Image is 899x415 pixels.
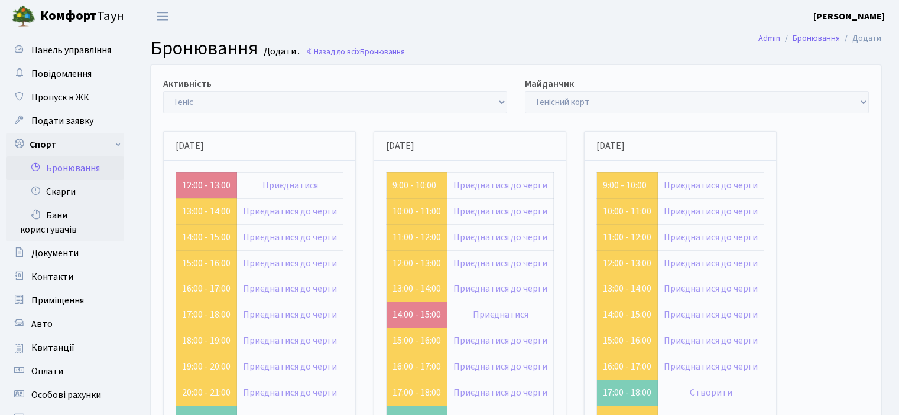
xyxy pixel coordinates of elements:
span: Таун [40,6,124,27]
a: Приєднатися до черги [453,257,547,270]
a: 20:00 - 21:00 [182,386,231,399]
a: Приєднатися до черги [243,257,337,270]
a: 18:00 - 19:00 [182,334,231,347]
a: Admin [758,32,780,44]
a: 12:00 - 13:00 [392,257,441,270]
a: Приєднатися до черги [453,360,547,373]
a: 10:00 - 11:00 [392,205,441,218]
label: Майданчик [525,77,574,91]
span: Приміщення [31,294,84,307]
a: Оплати [6,360,124,383]
a: Приєднатися до черги [243,360,337,373]
a: Приєднатися [473,308,528,321]
a: 15:00 - 16:00 [603,334,651,347]
a: Спорт [6,133,124,156]
img: logo.png [12,5,35,28]
a: 16:00 - 17:00 [182,282,231,295]
a: Приєднатися до черги [243,231,337,244]
a: 13:00 - 14:00 [182,205,231,218]
a: 9:00 - 10:00 [392,179,436,192]
a: 14:00 - 15:00 [182,231,231,244]
a: 11:00 - 12:00 [392,231,441,244]
li: Додати [840,32,881,45]
a: Особові рахунки [6,383,124,407]
a: 11:00 - 12:00 [603,231,651,244]
a: Назад до всіхБронювання [306,46,405,57]
a: Бронювання [6,156,124,180]
a: 19:00 - 20:00 [182,360,231,373]
a: Приміщення [6,289,124,312]
span: Бронювання [151,35,258,62]
button: Переключити навігацію [148,6,177,26]
a: Приєднатися до черги [453,231,547,244]
a: 16:00 - 17:00 [603,360,651,373]
small: Додати . [261,46,300,57]
span: Авто [31,318,53,331]
div: [DATE] [585,132,776,161]
a: Панель управління [6,38,124,62]
span: Повідомлення [31,67,92,80]
span: Документи [31,247,79,260]
a: Приєднатися до черги [243,308,337,321]
div: [DATE] [374,132,566,161]
a: 13:00 - 14:00 [603,282,651,295]
a: 13:00 - 14:00 [392,282,441,295]
a: Приєднатися до черги [243,205,337,218]
a: Приєднатися до черги [664,257,758,270]
a: Приєднатися до черги [243,386,337,399]
a: 16:00 - 17:00 [392,360,441,373]
b: Комфорт [40,6,97,25]
a: 14:00 - 15:00 [392,308,441,321]
a: Квитанції [6,336,124,360]
a: Приєднатися до черги [664,179,758,192]
a: Приєднатися до черги [664,205,758,218]
a: 10:00 - 11:00 [603,205,651,218]
span: Оплати [31,365,63,378]
span: Подати заявку [31,115,93,128]
a: Приєднатися до черги [664,334,758,347]
a: Контакти [6,265,124,289]
a: Приєднатися [262,179,318,192]
a: Приєднатися до черги [664,282,758,295]
a: Скарги [6,180,124,204]
span: Панель управління [31,44,111,57]
a: Приєднатися до черги [453,386,547,399]
a: Бронювання [793,32,840,44]
a: 12:00 - 13:00 [182,179,231,192]
a: Приєднатися до черги [243,282,337,295]
a: 9:00 - 10:00 [603,179,647,192]
a: Бани користувачів [6,204,124,241]
div: [DATE] [164,132,355,161]
a: Приєднатися до черги [453,334,547,347]
a: Приєднатися до черги [664,231,758,244]
span: Контакти [31,270,73,283]
a: 12:00 - 13:00 [603,257,651,270]
a: Приєднатися до черги [664,360,758,373]
span: Бронювання [360,46,405,57]
span: Пропуск в ЖК [31,91,89,104]
a: Подати заявку [6,109,124,133]
b: [PERSON_NAME] [813,10,885,23]
a: 14:00 - 15:00 [603,308,651,321]
span: Особові рахунки [31,388,101,401]
a: [PERSON_NAME] [813,9,885,24]
span: Квитанції [31,341,74,354]
a: Створити [690,386,732,399]
a: 15:00 - 16:00 [182,257,231,270]
td: 17:00 - 18:00 [597,380,658,406]
a: Приєднатися до черги [243,334,337,347]
a: Приєднатися до черги [453,205,547,218]
a: 17:00 - 18:00 [182,308,231,321]
a: 17:00 - 18:00 [392,386,441,399]
a: Приєднатися до черги [453,179,547,192]
a: Приєднатися до черги [453,282,547,295]
label: Активність [163,77,212,91]
a: 15:00 - 16:00 [392,334,441,347]
a: Повідомлення [6,62,124,86]
a: Приєднатися до черги [664,308,758,321]
a: Документи [6,241,124,265]
a: Авто [6,312,124,336]
a: Пропуск в ЖК [6,86,124,109]
nav: breadcrumb [741,26,899,51]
